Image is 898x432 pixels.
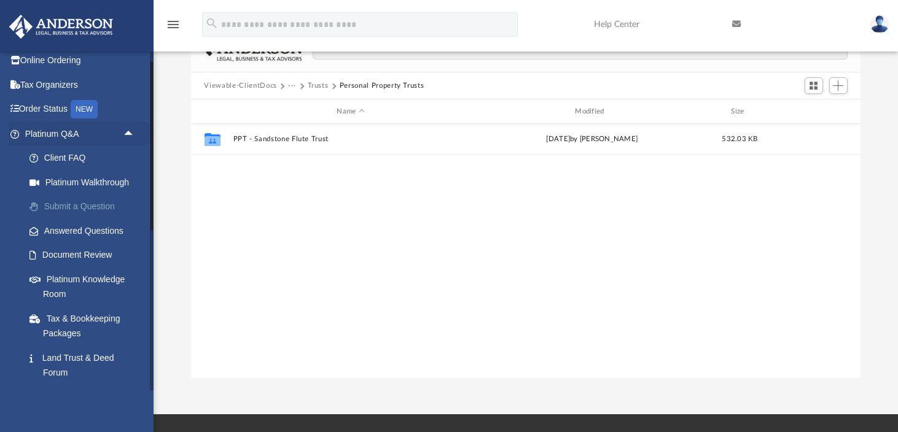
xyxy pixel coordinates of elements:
[17,243,154,268] a: Document Review
[17,146,154,171] a: Client FAQ
[166,17,181,32] i: menu
[770,106,856,117] div: id
[123,121,147,147] span: arrow_drop_up
[17,345,154,385] a: Land Trust & Deed Forum
[722,136,757,142] span: 532.03 KB
[9,48,154,73] a: Online Ordering
[715,106,764,117] div: Size
[196,106,227,117] div: id
[870,15,889,33] img: User Pic
[288,80,296,91] button: ···
[308,80,329,91] button: Trusts
[17,195,154,219] a: Submit a Question
[71,100,98,118] div: NEW
[233,135,469,143] button: PPT - Sandstone Flute Trust
[474,134,710,145] div: [DATE] by [PERSON_NAME]
[17,170,154,195] a: Platinum Walkthrough
[805,77,823,94] button: Switch to Grid View
[204,80,276,91] button: Viewable-ClientDocs
[474,106,709,117] div: Modified
[9,121,154,146] a: Platinum Q&Aarrow_drop_up
[17,306,154,345] a: Tax & Bookkeeping Packages
[191,124,861,379] div: grid
[17,218,154,243] a: Answered Questions
[9,72,154,97] a: Tax Organizers
[340,80,424,91] button: Personal Property Trusts
[205,17,219,30] i: search
[17,267,154,306] a: Platinum Knowledge Room
[6,15,117,39] img: Anderson Advisors Platinum Portal
[829,77,848,94] button: Add
[9,97,154,122] a: Order StatusNEW
[17,385,154,409] a: Portal Feedback
[166,23,181,32] a: menu
[232,106,468,117] div: Name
